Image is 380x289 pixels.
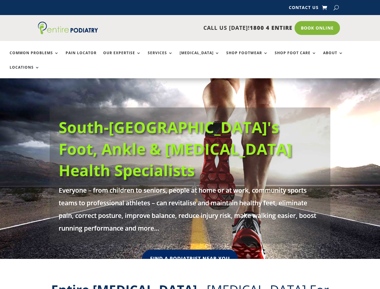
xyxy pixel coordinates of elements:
p: CALL US [DATE]! [106,24,292,32]
a: Shop Footwear [226,51,268,64]
a: Our Expertise [103,51,141,64]
a: Shop Foot Care [275,51,317,64]
img: logo (1) [38,22,98,34]
a: South-[GEOGRAPHIC_DATA]'s Foot, Ankle & [MEDICAL_DATA] Health Specialists [59,117,292,181]
span: 1800 4 ENTIRE [250,24,292,31]
a: Book Online [295,21,340,35]
a: About [323,51,343,64]
a: Common Problems [10,51,59,64]
a: Entire Podiatry [38,30,98,36]
a: Contact Us [289,5,319,12]
p: Everyone – from children to seniors, people at home or at work, community sports teams to profess... [59,184,322,235]
a: Locations [10,65,40,78]
a: Services [148,51,173,64]
a: Find A Podiatrist Near You [142,250,238,268]
a: [MEDICAL_DATA] [180,51,220,64]
a: Pain Locator [66,51,97,64]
